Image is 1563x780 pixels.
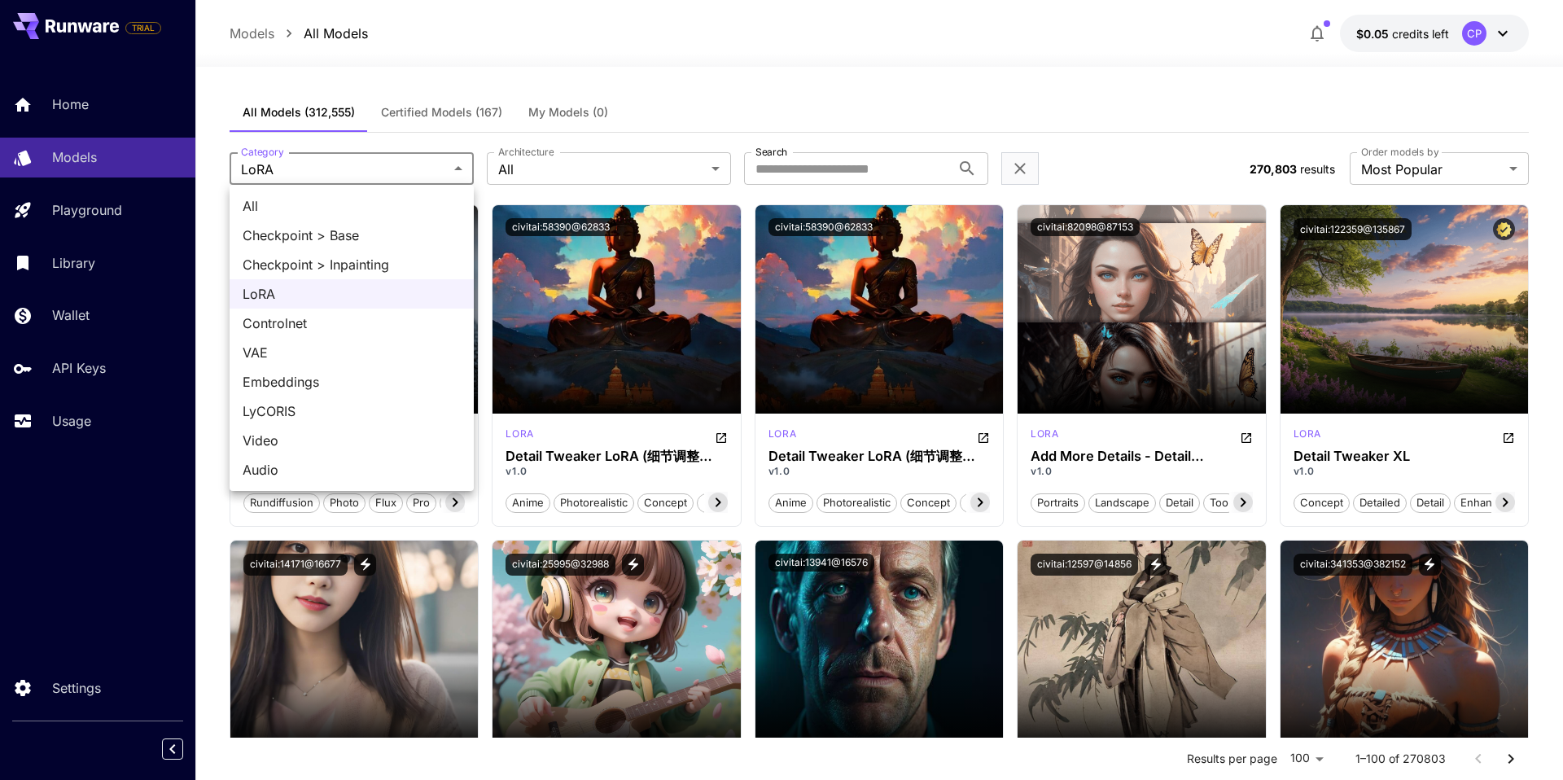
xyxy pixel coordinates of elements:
span: LoRA [243,284,461,304]
span: All [243,196,461,216]
span: Checkpoint > Base [243,226,461,245]
span: Embeddings [243,372,461,392]
span: Controlnet [243,313,461,333]
span: Checkpoint > Inpainting [243,255,461,274]
span: Video [243,431,461,450]
span: LyCORIS [243,401,461,421]
span: VAE [243,343,461,362]
span: Audio [243,460,461,480]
